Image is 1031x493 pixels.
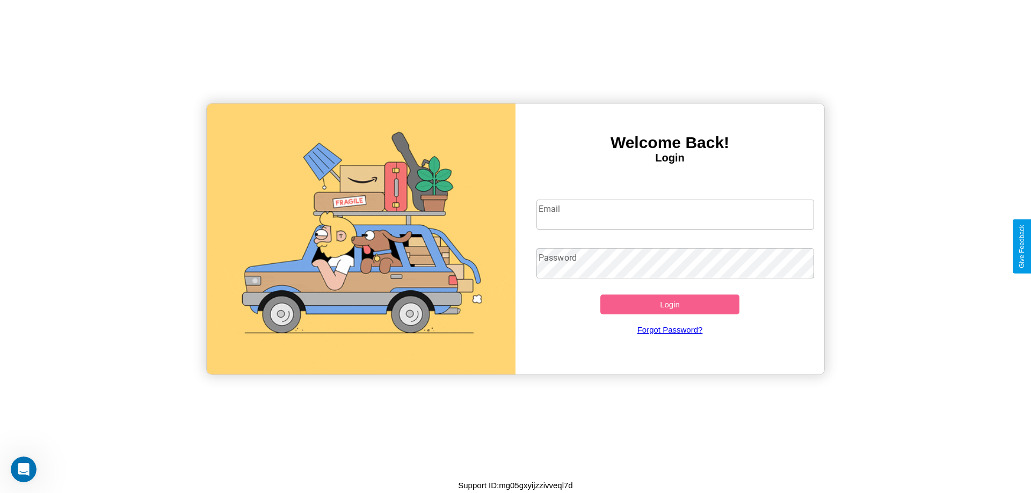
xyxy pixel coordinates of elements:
[515,152,824,164] h4: Login
[531,314,809,345] a: Forgot Password?
[458,478,572,492] p: Support ID: mg05gxyijzzivveql7d
[11,457,37,482] iframe: Intercom live chat
[207,104,515,374] img: gif
[1018,225,1026,268] div: Give Feedback
[515,134,824,152] h3: Welcome Back!
[600,295,739,314] button: Login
